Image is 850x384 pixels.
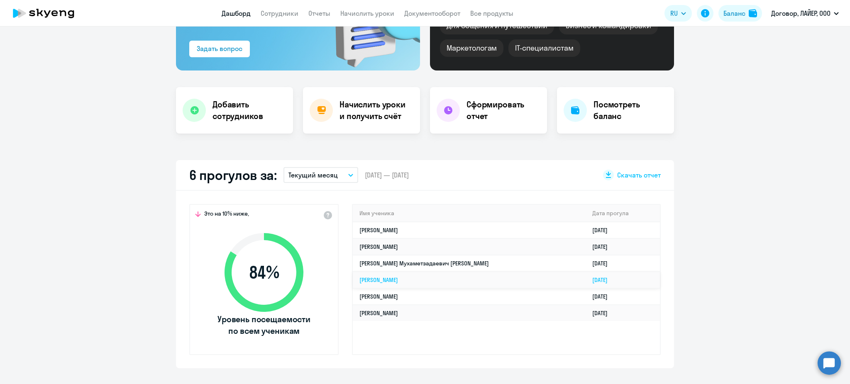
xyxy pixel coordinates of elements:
[670,8,678,18] span: RU
[440,39,503,57] div: Маркетологам
[359,309,398,317] a: [PERSON_NAME]
[283,167,358,183] button: Текущий месяц
[359,293,398,300] a: [PERSON_NAME]
[771,8,830,18] p: Договор, ЛАЙЕР, ООО
[470,9,513,17] a: Все продукты
[767,3,843,23] button: Договор, ЛАЙЕР, ООО
[718,5,762,22] button: Балансbalance
[592,293,614,300] a: [DATE]
[664,5,692,22] button: RU
[222,9,251,17] a: Дашборд
[216,262,312,282] span: 84 %
[212,99,286,122] h4: Добавить сотрудников
[308,9,330,17] a: Отчеты
[592,260,614,267] a: [DATE]
[359,260,489,267] a: [PERSON_NAME] Мухаметзадаевич [PERSON_NAME]
[749,9,757,17] img: balance
[592,243,614,250] a: [DATE]
[340,9,394,17] a: Начислить уроки
[189,167,277,183] h2: 6 прогулов за:
[197,44,242,53] div: Задать вопрос
[365,170,409,180] span: [DATE] — [DATE]
[586,205,660,222] th: Дата прогула
[340,99,412,122] h4: Начислить уроки и получить счёт
[261,9,298,17] a: Сотрудники
[508,39,580,57] div: IT-специалистам
[359,243,398,250] a: [PERSON_NAME]
[467,99,540,122] h4: Сформировать отчет
[359,276,398,284] a: [PERSON_NAME]
[592,276,614,284] a: [DATE]
[723,8,745,18] div: Баланс
[594,99,667,122] h4: Посмотреть баланс
[404,9,460,17] a: Документооборот
[288,170,338,180] p: Текущий месяц
[592,309,614,317] a: [DATE]
[617,170,661,180] span: Скачать отчет
[204,210,249,220] span: Это на 10% ниже,
[353,205,586,222] th: Имя ученика
[592,226,614,234] a: [DATE]
[359,226,398,234] a: [PERSON_NAME]
[189,41,250,57] button: Задать вопрос
[216,314,312,337] span: Уровень посещаемости по всем ученикам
